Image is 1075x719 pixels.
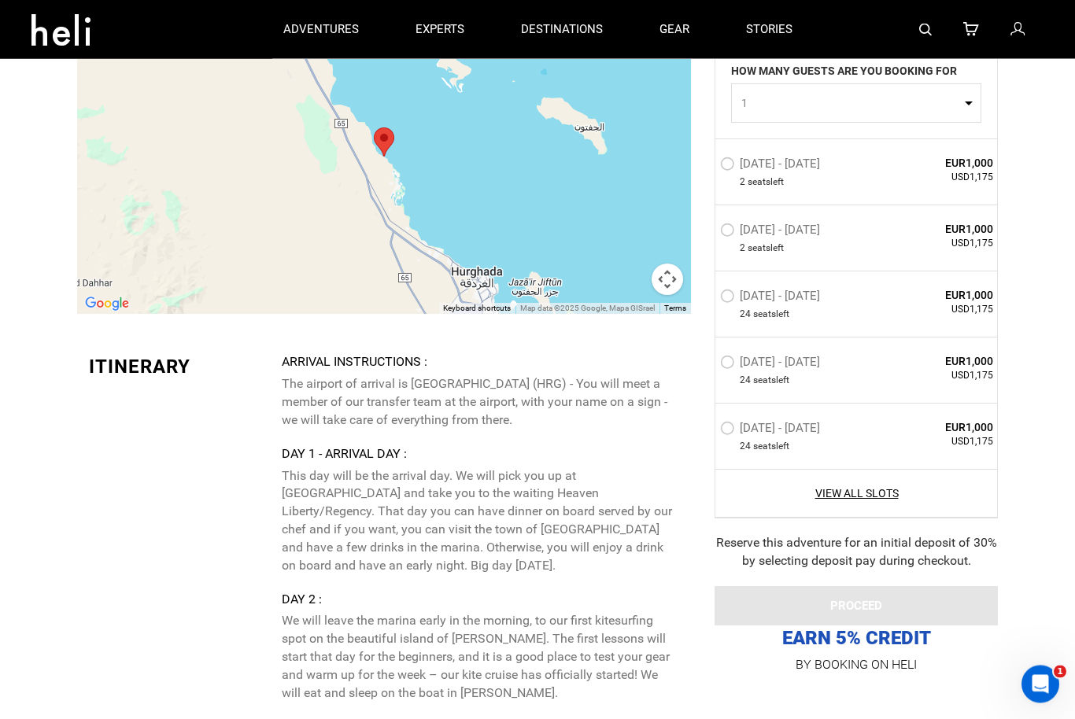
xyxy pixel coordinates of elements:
span: EUR1,000 [879,155,993,171]
span: s [771,440,776,453]
iframe: Intercom live chat [1021,666,1059,703]
span: EUR1,000 [879,419,993,435]
span: USD1,175 [879,237,993,250]
span: 2 [740,242,745,255]
img: search-bar-icon.svg [919,24,932,36]
button: Keyboard shortcuts [443,304,511,315]
span: 24 [740,308,751,321]
div: Reserve this adventure for an initial deposit of 30% by selecting deposit pay during checkout. [715,534,998,570]
span: s [771,308,776,321]
p: We will leave the marina early in the morning, to our first kitesurfing spot on the beautiful isl... [282,613,679,702]
span: seat left [753,440,789,453]
span: seat left [753,374,789,387]
label: [DATE] - [DATE] [720,157,824,175]
button: Map camera controls [652,264,683,296]
p: The airport of arrival is [GEOGRAPHIC_DATA] (HRG) - You will meet a member of our transfer team a... [282,376,679,430]
span: EUR1,000 [879,221,993,237]
span: seat left [753,308,789,321]
span: 24 [740,374,751,387]
span: 1 [741,95,961,111]
img: Google [81,294,133,315]
label: [DATE] - [DATE] [720,289,824,308]
a: View All Slots [720,485,993,501]
label: [DATE] - [DATE] [720,223,824,242]
span: EUR1,000 [879,353,993,369]
span: seat left [748,242,784,255]
span: s [766,175,770,189]
label: [DATE] - [DATE] [720,421,824,440]
span: 24 [740,440,751,453]
p: BY BOOKING ON HELI [715,654,998,676]
p: This day will be the arrival day. We will pick you up at [GEOGRAPHIC_DATA] and take you to the wa... [282,468,679,576]
a: Terms (opens in new tab) [664,304,686,313]
span: EUR1,000 [879,287,993,303]
span: seat left [748,175,784,189]
span: 1 [1054,666,1066,678]
span: USD1,175 [879,369,993,382]
button: PROCEED [715,586,998,625]
p: adventures [283,21,359,38]
label: [DATE] - [DATE] [720,355,824,374]
button: 1 [731,83,981,123]
span: s [771,374,776,387]
div: Itinerary [89,354,270,381]
span: USD1,175 [879,435,993,448]
span: Map data ©2025 Google, Mapa GISrael [520,304,655,313]
div: Day 2 : [282,592,679,610]
span: 2 [740,175,745,189]
span: USD1,175 [879,303,993,316]
div: Arrival Instructions : [282,354,679,372]
a: Open this area in Google Maps (opens a new window) [81,294,133,315]
span: s [766,242,770,255]
span: USD1,175 [879,171,993,184]
p: destinations [521,21,603,38]
p: experts [416,21,464,38]
label: HOW MANY GUESTS ARE YOU BOOKING FOR [731,63,957,83]
div: Day 1 - Arrival day : [282,446,679,464]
